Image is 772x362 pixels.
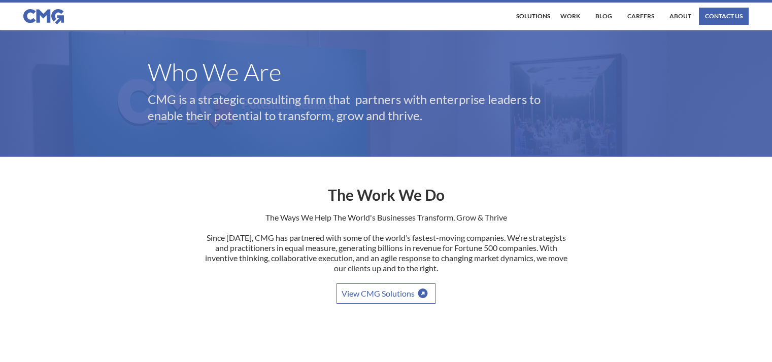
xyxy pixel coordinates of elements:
h2: The Work We Do [204,177,569,202]
p: The Ways We Help The World's Businesses Transform, Grow & Thrive Since [DATE], CMG has partnered ... [204,212,569,283]
a: About [667,8,694,25]
a: View CMG Solutions [337,283,435,304]
h1: Who We Are [148,63,625,81]
div: Solutions [516,13,550,19]
img: CMG logo in blue. [23,9,64,24]
a: Blog [593,8,615,25]
a: Careers [625,8,657,25]
p: CMG is a strategic consulting firm that partners with enterprise leaders to enable their potentia... [148,91,574,124]
div: contact us [705,13,743,19]
a: work [558,8,583,25]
